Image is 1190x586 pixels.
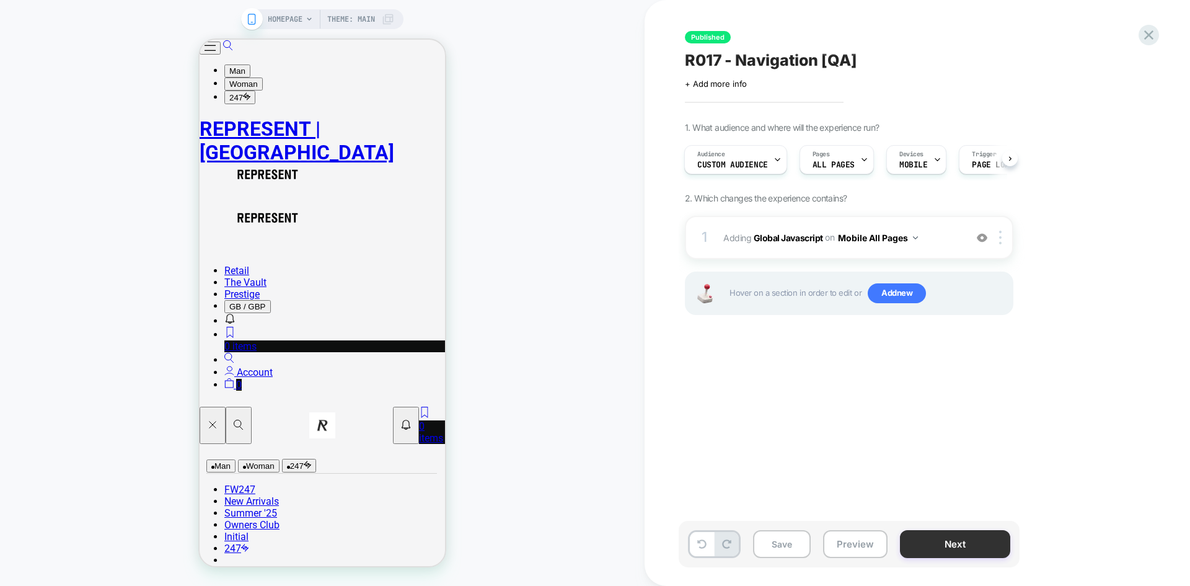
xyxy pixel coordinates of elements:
[685,79,747,89] span: + Add more info
[697,161,768,169] span: Custom Audience
[729,283,1006,303] span: Hover on a section in order to edit or
[25,314,35,326] a: Search
[24,2,33,14] a: Search
[823,530,888,558] button: Preview
[685,31,731,43] span: Published
[685,122,879,133] span: 1. What audience and where will the experience run?
[753,530,811,558] button: Save
[977,233,987,243] img: crossed eye
[25,479,80,491] a: Owners Club
[723,229,959,247] span: Adding
[25,444,56,456] a: FW247
[25,225,50,237] a: Retail
[972,161,1014,169] span: Page Load
[25,339,42,351] a: Cart Toggle
[25,249,60,260] a: Prestige
[692,284,717,303] img: Joystick
[899,161,927,169] span: MOBILE
[697,150,725,159] span: Audience
[37,327,73,339] span: Account
[38,420,80,433] button: Woman
[868,283,926,303] span: Add new
[25,503,49,515] a: 247
[913,236,918,239] img: down arrow
[754,232,823,242] b: Global Javascript
[25,289,245,313] a: Wishlist
[25,25,51,38] button: Expand Man
[82,419,117,433] button: 247
[7,420,36,433] button: Man
[25,51,56,64] button: Expand 247
[25,38,63,51] button: Expand Woman
[972,150,996,159] span: Trigger
[825,229,834,245] span: on
[699,225,711,250] div: 1
[33,301,57,313] span: items
[900,530,1010,558] button: Next
[685,51,857,69] span: R017 - Navigation [QA]
[37,339,42,351] span: 0
[219,367,245,405] a: Wishlist
[219,381,225,393] span: 0
[25,301,30,313] span: 0
[685,193,847,203] span: 2. Which changes the experience contains?
[26,367,52,405] button: Search
[219,393,244,404] span: items
[25,237,67,249] a: The Vault
[193,367,219,405] button: Notifications
[25,491,49,503] a: Initial
[25,260,71,273] button: shipping to
[25,275,36,287] wisp-button: Notifications
[25,327,73,339] a: Account
[813,161,855,169] span: ALL PAGES
[268,9,302,29] span: HOMEPAGE
[838,229,918,247] button: Mobile All Pages
[999,231,1002,244] img: close
[25,456,79,468] a: New Arrivals
[327,9,375,29] span: Theme: MAIN
[813,150,830,159] span: Pages
[899,150,923,159] span: Devices
[25,468,77,479] a: Summer '25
